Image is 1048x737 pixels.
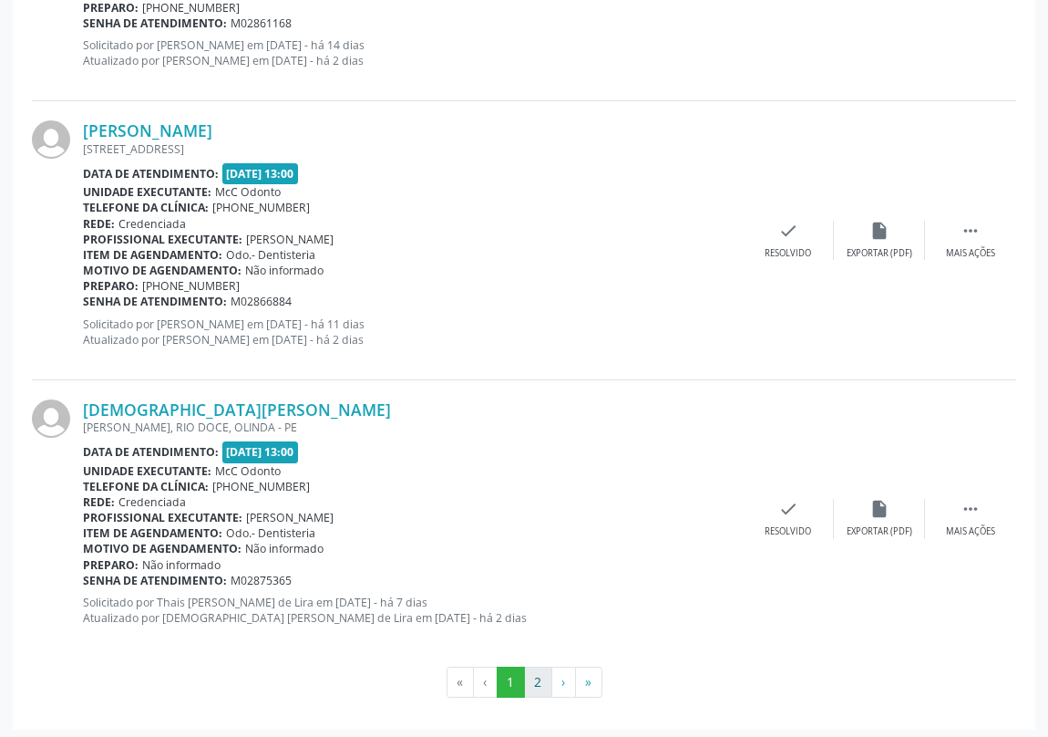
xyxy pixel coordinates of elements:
[32,120,70,159] img: img
[83,37,743,68] p: Solicitado por [PERSON_NAME] em [DATE] - há 14 dias Atualizado por [PERSON_NAME] em [DATE] - há 2...
[765,525,811,538] div: Resolvido
[32,400,70,438] img: img
[524,667,552,698] button: Go to page 2
[83,294,227,309] b: Senha de atendimento:
[83,557,139,573] b: Preparo:
[83,232,242,247] b: Profissional executante:
[83,400,391,420] a: [DEMOGRAPHIC_DATA][PERSON_NAME]
[83,573,227,588] b: Senha de atendimento:
[847,525,912,538] div: Exportar (PDF)
[83,444,219,460] b: Data de atendimento:
[215,184,281,200] span: McC Odonto
[231,16,292,31] span: M02861168
[83,184,211,200] b: Unidade executante:
[946,247,995,260] div: Mais ações
[83,525,222,541] b: Item de agendamento:
[83,216,115,232] b: Rede:
[231,573,292,588] span: M02875365
[246,232,334,247] span: [PERSON_NAME]
[231,294,292,309] span: M02866884
[83,200,209,215] b: Telefone da clínica:
[215,463,281,479] span: McC Odonto
[83,541,241,556] b: Motivo de agendamento:
[83,494,115,510] b: Rede:
[83,595,743,626] p: Solicitado por Thais [PERSON_NAME] de Lira em [DATE] - há 7 dias Atualizado por [DEMOGRAPHIC_DATA...
[32,667,1016,698] ul: Pagination
[961,499,981,519] i: 
[83,420,743,435] div: [PERSON_NAME], RIO DOCE, OLINDA - PE
[778,499,798,519] i: check
[83,463,211,479] b: Unidade executante:
[226,247,315,263] span: Odo.- Dentisteria
[83,120,212,140] a: [PERSON_NAME]
[83,317,743,348] p: Solicitado por [PERSON_NAME] em [DATE] - há 11 dias Atualizado por [PERSON_NAME] em [DATE] - há 2...
[246,510,334,525] span: [PERSON_NAME]
[245,263,324,278] span: Não informado
[83,166,219,182] b: Data de atendimento:
[83,510,242,525] b: Profissional executante:
[222,163,299,184] span: [DATE] 13:00
[83,479,209,494] b: Telefone da clínica:
[778,221,798,241] i: check
[83,16,227,31] b: Senha de atendimento:
[869,499,889,519] i: insert_drive_file
[212,479,310,494] span: [PHONE_NUMBER]
[222,441,299,462] span: [DATE] 13:00
[245,541,324,556] span: Não informado
[142,557,221,573] span: Não informado
[142,278,240,294] span: [PHONE_NUMBER]
[575,667,602,698] button: Go to last page
[83,247,222,263] b: Item de agendamento:
[765,247,811,260] div: Resolvido
[212,200,310,215] span: [PHONE_NUMBER]
[847,247,912,260] div: Exportar (PDF)
[83,141,743,157] div: [STREET_ADDRESS]
[961,221,981,241] i: 
[118,216,186,232] span: Credenciada
[869,221,889,241] i: insert_drive_file
[83,263,241,278] b: Motivo de agendamento:
[497,667,525,698] button: Go to page 1
[83,278,139,294] b: Preparo:
[551,667,576,698] button: Go to next page
[118,494,186,510] span: Credenciada
[946,525,995,538] div: Mais ações
[226,525,315,541] span: Odo.- Dentisteria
